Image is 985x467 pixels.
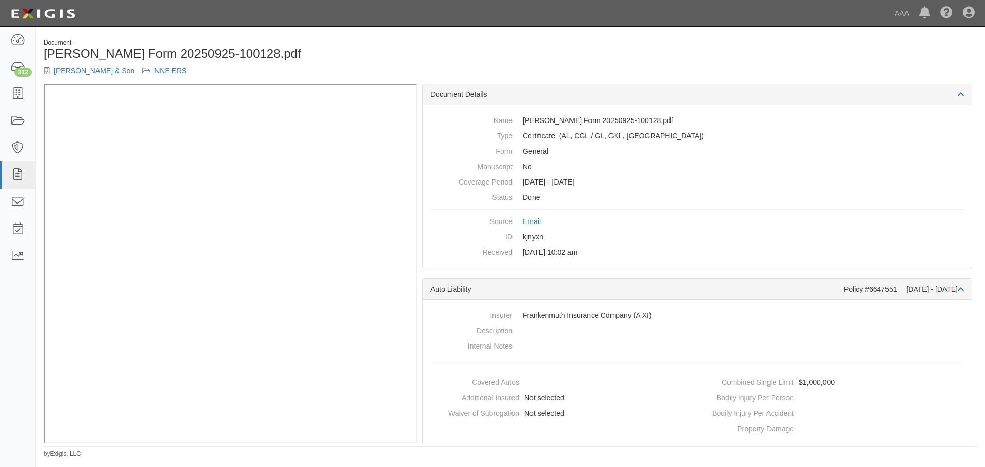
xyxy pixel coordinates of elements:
[701,375,968,390] dd: $1,000,000
[523,217,541,226] a: Email
[423,84,972,105] div: Document Details
[430,284,844,294] div: Auto Liability
[701,390,794,403] dt: Bodily Injury Per Person
[430,159,964,174] dd: No
[701,405,794,418] dt: Bodily Injury Per Accident
[890,3,914,24] a: AAA
[430,190,964,205] dd: Done
[50,450,81,457] a: Exigis, LLC
[940,7,953,19] i: Help Center - Complianz
[430,128,513,141] dt: Type
[154,67,186,75] a: NNE ERS
[14,68,32,77] div: 312
[427,390,519,403] dt: Additional Insured
[430,308,513,320] dt: Insurer
[430,245,513,257] dt: Received
[44,450,81,458] small: by
[430,229,513,242] dt: ID
[44,47,503,60] h1: [PERSON_NAME] Form 20250925-100128.pdf
[430,113,513,126] dt: Name
[427,405,519,418] dt: Waiver of Subrogation
[54,67,134,75] a: [PERSON_NAME] & Son
[430,174,513,187] dt: Coverage Period
[430,229,964,245] dd: kjnyxn
[427,390,693,405] dd: Not selected
[430,174,964,190] dd: [DATE] - [DATE]
[430,214,513,227] dt: Source
[430,245,964,260] dd: [DATE] 10:02 am
[427,405,693,421] dd: Not selected
[844,284,964,294] div: Policy #6647551 [DATE] - [DATE]
[430,308,964,323] dd: Frankenmuth Insurance Company (A XI)
[44,38,503,47] div: Document
[430,144,964,159] dd: General
[430,113,964,128] dd: [PERSON_NAME] Form 20250925-100128.pdf
[427,375,519,388] dt: Covered Autos
[430,159,513,172] dt: Manuscript
[430,190,513,202] dt: Status
[701,421,794,434] dt: Property Damage
[430,323,513,336] dt: Description
[430,128,964,144] dd: Auto Liability Commercial General Liability / Garage Liability Garage Keepers Liability On-Hook
[430,144,513,156] dt: Form
[430,338,513,351] dt: Internal Notes
[8,5,78,23] img: logo-5460c22ac91f19d4615b14bd174203de0afe785f0fc80cf4dbbc73dc1793850b.png
[701,375,794,388] dt: Combined Single Limit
